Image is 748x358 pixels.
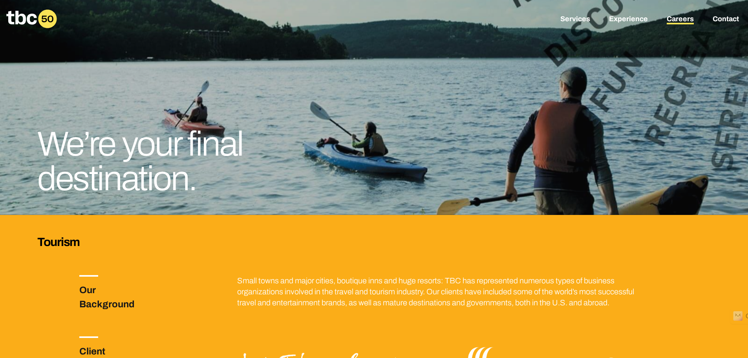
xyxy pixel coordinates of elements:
a: Homepage [6,9,57,28]
h3: Our Background [79,283,155,311]
a: Experience [609,15,648,24]
p: Small towns and major cities, boutique inns and huge resorts: TBC has represented numerous types ... [237,275,647,308]
a: Contact [713,15,739,24]
h3: Tourism [37,234,711,250]
a: Services [560,15,590,24]
a: Careers [667,15,694,24]
h1: We’re your final destination. [37,127,339,196]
